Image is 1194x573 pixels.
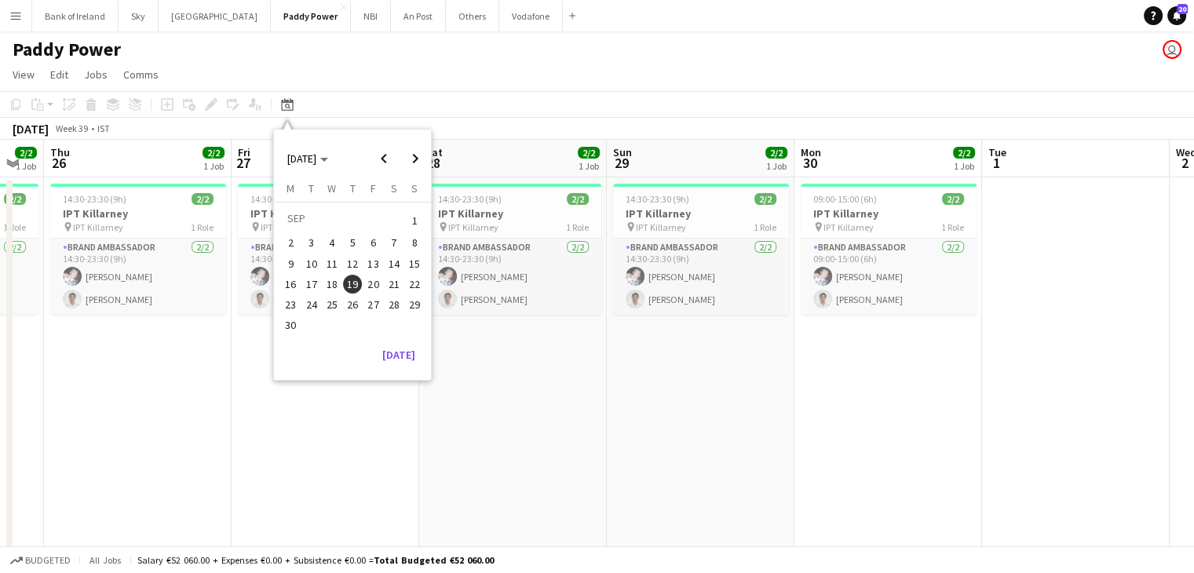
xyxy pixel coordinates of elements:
span: 14 [385,254,403,273]
h3: IPT Killarney [238,206,414,221]
span: 2/2 [567,193,589,205]
span: View [13,68,35,82]
span: S [411,181,418,195]
span: 28 [423,154,443,172]
app-job-card: 14:30-23:30 (9h)2/2IPT Killarney IPT Killarney1 RoleBrand Ambassador2/214:30-23:30 (9h)[PERSON_NA... [50,184,226,315]
button: 08-09-2024 [404,232,425,253]
span: Jobs [84,68,108,82]
span: 27 [364,295,383,314]
button: 14-09-2024 [384,254,404,274]
span: Mon [801,145,821,159]
button: 09-09-2024 [280,254,301,274]
span: 1 Role [191,221,214,233]
button: Bank of Ireland [32,1,119,31]
button: 10-09-2024 [301,254,321,274]
button: 21-09-2024 [384,274,404,294]
span: 14:30-23:30 (9h) [250,193,314,205]
button: 25-09-2024 [322,294,342,315]
span: Week 39 [52,122,91,134]
button: 18-09-2024 [322,274,342,294]
span: Comms [123,68,159,82]
span: 28 [385,295,403,314]
span: 23 [282,295,301,314]
h1: Paddy Power [13,38,121,61]
span: 29 [405,295,424,314]
button: 11-09-2024 [322,254,342,274]
div: [DATE] [13,121,49,137]
button: 03-09-2024 [301,232,321,253]
button: 27-09-2024 [363,294,383,315]
span: 16 [282,275,301,294]
td: SEP [280,208,404,232]
span: 3 [302,234,321,253]
app-card-role: Brand Ambassador2/214:30-23:30 (9h)[PERSON_NAME][PERSON_NAME] [238,239,414,315]
span: 7 [385,234,403,253]
a: View [6,64,41,85]
button: 17-09-2024 [301,274,321,294]
span: IPT Killarney [73,221,123,233]
button: Next month [400,143,431,174]
span: Total Budgeted €52 060.00 [374,554,494,566]
div: Salary €52 060.00 + Expenses €0.00 + Subsistence €0.00 = [137,554,494,566]
span: 17 [302,275,321,294]
button: 07-09-2024 [384,232,404,253]
app-card-role: Brand Ambassador2/214:30-23:30 (9h)[PERSON_NAME][PERSON_NAME] [50,239,226,315]
button: 30-09-2024 [280,315,301,335]
span: IPT Killarney [636,221,686,233]
span: 2 [282,234,301,253]
span: 20 [1177,4,1188,14]
span: 10 [302,254,321,273]
span: 2/2 [754,193,776,205]
span: 21 [385,275,403,294]
button: 13-09-2024 [363,254,383,274]
button: [DATE] [376,342,422,367]
span: 6 [364,234,383,253]
app-job-card: 14:30-23:30 (9h)2/2IPT Killarney IPT Killarney1 RoleBrand Ambassador2/214:30-23:30 (9h)[PERSON_NA... [613,184,789,315]
a: 20 [1167,6,1186,25]
span: 2/2 [203,147,225,159]
a: Comms [117,64,165,85]
h3: IPT Killarney [801,206,977,221]
app-job-card: 14:30-23:30 (9h)2/2IPT Killarney IPT Killarney1 RoleBrand Ambassador2/214:30-23:30 (9h)[PERSON_NA... [238,184,414,315]
span: 1 Role [941,221,964,233]
h3: IPT Killarney [613,206,789,221]
span: [DATE] [287,151,316,166]
span: S [391,181,397,195]
span: IPT Killarney [448,221,498,233]
span: 20 [364,275,383,294]
span: 26 [48,154,70,172]
button: 22-09-2024 [404,274,425,294]
span: Sat [425,145,443,159]
span: 26 [343,295,362,314]
span: 5 [343,234,362,253]
button: 20-09-2024 [363,274,383,294]
button: 04-09-2024 [322,232,342,253]
span: 9 [282,254,301,273]
button: 16-09-2024 [280,274,301,294]
span: 27 [236,154,250,172]
app-job-card: 14:30-23:30 (9h)2/2IPT Killarney IPT Killarney1 RoleBrand Ambassador2/214:30-23:30 (9h)[PERSON_NA... [425,184,601,315]
button: NBI [351,1,391,31]
span: 13 [364,254,383,273]
h3: IPT Killarney [425,206,601,221]
span: F [371,181,376,195]
span: Fri [238,145,250,159]
span: 2/2 [15,147,37,159]
button: 02-09-2024 [280,232,301,253]
span: Budgeted [25,555,71,566]
span: 19 [343,275,362,294]
button: Choose month and year [281,144,334,173]
span: IPT Killarney [823,221,874,233]
button: Vodafone [499,1,563,31]
div: 1 Job [203,160,224,172]
span: Sun [613,145,632,159]
a: Edit [44,64,75,85]
span: 2/2 [953,147,975,159]
span: All jobs [86,554,124,566]
button: 12-09-2024 [342,254,363,274]
app-card-role: Brand Ambassador2/209:00-15:00 (6h)[PERSON_NAME][PERSON_NAME] [801,239,977,315]
button: Others [446,1,499,31]
span: 1 Role [754,221,776,233]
